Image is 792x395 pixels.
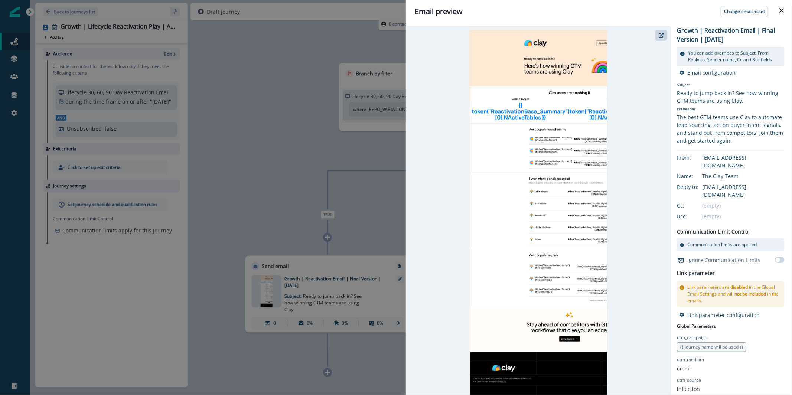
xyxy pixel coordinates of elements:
[687,311,760,319] p: Link parameter configuration
[702,154,785,169] div: [EMAIL_ADDRESS][DOMAIN_NAME]
[677,89,785,105] div: Ready to jump back in? See how winning GTM teams are using Clay.
[680,311,760,319] button: Link parameter configuration
[677,82,785,89] p: Subject
[702,172,785,180] div: The Clay Team
[677,172,714,180] div: Name:
[677,321,716,330] p: Global Parameters
[677,154,714,161] div: From:
[470,26,607,395] img: email asset unavailable
[687,241,758,248] p: Communication limits are applied.
[677,202,714,209] div: Cc:
[724,9,765,14] p: Change email asset
[677,212,714,220] div: Bcc:
[677,385,700,393] p: inflection
[776,4,788,16] button: Close
[702,183,785,199] div: [EMAIL_ADDRESS][DOMAIN_NAME]
[677,26,785,44] p: Growth | Reactivation Email | Final Version | [DATE]
[721,6,768,17] button: Change email asset
[688,50,782,63] p: You can add overrides to Subject, From, Reply-to, Sender name, Cc and Bcc fields
[677,228,750,235] p: Communication Limit Control
[677,365,691,372] p: email
[677,356,704,363] p: utm_medium
[415,6,783,17] div: Email preview
[734,291,766,297] span: not be included
[677,183,714,191] div: Reply to:
[702,202,785,209] div: (empty)
[687,256,760,264] p: Ignore Communication Limits
[677,113,785,144] div: The best GTM teams use Clay to automate lead sourcing, act on buyer intent signals, and stand out...
[677,269,715,278] h2: Link parameter
[702,212,785,220] div: (empty)
[680,69,736,76] button: Email configuration
[687,69,736,76] p: Email configuration
[677,377,701,383] p: utm_source
[687,284,782,304] p: Link parameters are in the Global Email Settings and will in the emails.
[677,334,707,341] p: utm_campaign
[730,284,748,290] span: disabled
[677,105,785,113] p: Preheader
[680,344,743,350] span: {{ Journey name will be used }}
